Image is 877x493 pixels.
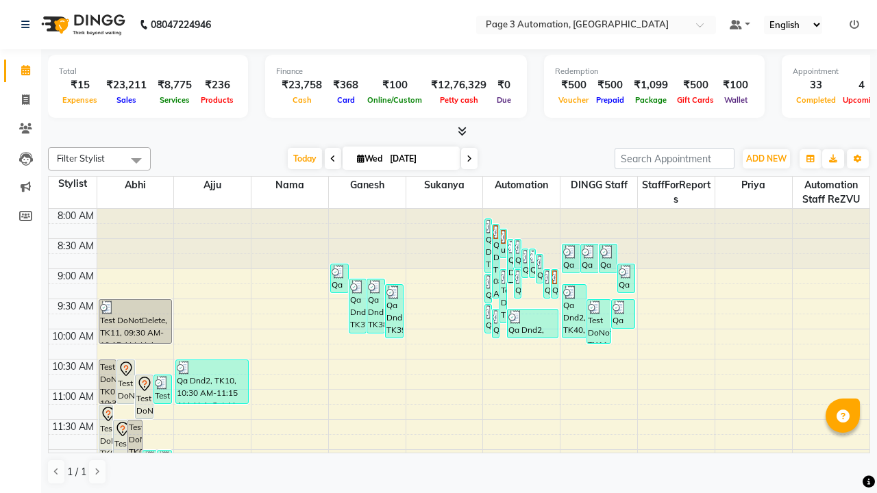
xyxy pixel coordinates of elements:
div: undefined, TK16, 08:20 AM-08:50 AM, Hair cut Below 12 years (Boy) [500,229,506,257]
span: Gift Cards [674,95,717,105]
div: Qa Dnd2, TK20, 08:35 AM-09:05 AM, Hair Cut By Expert-Men [581,244,598,273]
div: Qa Dnd2, TK18, 08:30 AM-09:00 AM, Hair cut Below 12 years (Boy) [515,240,521,268]
div: ₹1,099 [628,77,674,93]
div: Test DoNotDelete, TK05, 10:30 AM-11:15 AM, Hair Cut-Men [99,360,116,403]
div: Qa Dnd2, TK30, 09:00 AM-09:30 AM, Hair cut Below 12 years (Boy) [515,270,521,298]
span: Package [632,95,670,105]
img: logo [35,5,129,44]
span: Services [156,95,193,105]
span: StaffForReports [638,177,715,208]
div: 8:00 AM [55,209,97,223]
span: Prepaid [593,95,628,105]
span: Priya [715,177,792,194]
div: Qa Dnd2, TK38, 09:10 AM-10:05 AM, Special Hair Wash- Men [367,279,384,333]
div: ₹500 [592,77,628,93]
div: Test DoNotDelete, TK08, 10:45 AM-11:30 AM, Hair Cut-Men [136,375,153,418]
div: 9:30 AM [55,299,97,314]
span: Completed [793,95,839,105]
span: Wallet [721,95,751,105]
div: ₹23,758 [276,77,328,93]
div: 10:00 AM [49,329,97,344]
div: Total [59,66,237,77]
div: Qa Dnd2, TK26, 08:30 AM-09:15 AM, Hair Cut-Men [508,240,514,283]
input: 2025-09-03 [386,149,454,169]
span: Automation Staff reZVU [793,177,869,208]
div: ₹0 [492,77,516,93]
div: Qa Dnd2, TK29, 09:00 AM-09:30 AM, Hair cut Below 12 years (Boy) [552,270,558,298]
div: Qa Dnd2, TK40, 09:15 AM-10:10 AM, Special Hair Wash- Men [563,285,586,338]
span: Expenses [59,95,101,105]
div: Qa Dnd2, TK41, 09:40 AM-10:10 AM, Hair cut Below 12 years (Boy) [493,309,499,338]
div: Finance [276,66,516,77]
div: ₹368 [328,77,364,93]
span: Abhi [97,177,174,194]
div: Qa Dnd2, TK27, 08:55 AM-09:25 AM, Hair cut Below 12 years (Boy) [331,264,348,292]
div: Qa Dnd2, TK31, 09:00 AM-09:30 AM, Hair cut Below 12 years (Boy) [544,270,550,298]
div: Qa Dnd2, TK37, 09:10 AM-10:05 AM, Special Hair Wash- Men [349,279,367,333]
div: 10:30 AM [49,359,97,374]
div: Qa Dnd2, TK42, 09:40 AM-10:10 AM, Hair cut Below 12 years (Boy) [508,309,558,338]
div: ₹23,211 [101,77,152,93]
div: ₹236 [197,77,237,93]
button: ADD NEW [743,149,790,168]
div: Redemption [555,66,754,77]
div: Qa Dnd2, TK28, 08:55 AM-09:25 AM, Hair cut Below 12 years (Boy) [618,264,635,292]
div: ₹8,775 [152,77,197,93]
div: 8:30 AM [55,239,97,253]
div: Test DoNotDelete, TK09, 11:30 AM-12:30 PM, Hair Cut-Women [114,420,127,479]
span: 1 / 1 [67,465,86,479]
div: ₹500 [674,77,717,93]
div: ₹100 [717,77,754,93]
div: 11:30 AM [49,420,97,434]
span: Card [334,95,358,105]
div: Qa Dnd2, TK24, 08:40 AM-09:10 AM, Hair Cut By Expert-Men [530,249,536,277]
span: Voucher [555,95,592,105]
span: Nama [251,177,328,194]
div: Test DoNotDelete, TK12, 10:45 AM-11:15 AM, Hair Cut By Expert-Men [154,375,171,403]
span: Petty cash [436,95,482,105]
div: Test DoNotDelete, TK11, 09:30 AM-10:15 AM, Hair Cut-Men [99,300,171,343]
div: ₹15 [59,77,101,93]
div: Qa Dnd2, TK10, 10:30 AM-11:15 AM, Hair Cut-Men [176,360,248,403]
span: Sales [113,95,140,105]
div: Qa Dnd2, TK17, 08:15 AM-09:30 AM, Hair Cut By Expert-Men,Hair Cut-Men [493,225,499,298]
span: Automation [483,177,560,194]
div: Test DoNotDelete, TK34, 09:00 AM-09:55 AM, Special Hair Wash- Men [500,270,506,323]
div: Qa Dnd2, TK23, 08:40 AM-09:10 AM, Hair Cut By Expert-Men [522,249,528,277]
div: ₹100 [364,77,425,93]
div: Test DoNotDelete, TK06, 10:30 AM-11:15 AM, Hair Cut-Men [117,360,134,403]
b: 08047224946 [151,5,211,44]
span: Wed [354,153,386,164]
span: Cash [289,95,315,105]
div: ₹500 [555,77,592,93]
div: Qa Dnd2, TK39, 09:15 AM-10:10 AM, Special Hair Wash- Men [386,285,403,338]
div: Test DoNotDelete, TK07, 11:15 AM-12:15 PM, Hair Cut-Women [99,405,112,464]
input: Search Appointment [615,148,734,169]
span: Products [197,95,237,105]
span: ADD NEW [746,153,787,164]
div: Qa Dnd2, TK32, 09:05 AM-09:35 AM, Hair cut Below 12 years (Boy) [485,275,491,303]
div: Qa Dnd2, TK36, 09:35 AM-10:05 AM, Hair Cut By Expert-Men [485,305,491,333]
div: 12:00 PM [50,450,97,464]
div: 33 [793,77,839,93]
div: Qa Dnd2, TK22, 08:10 AM-09:05 AM, Special Hair Wash- Men [485,219,491,273]
span: Sukanya [406,177,483,194]
div: 9:00 AM [55,269,97,283]
span: Today [288,148,322,169]
span: Online/Custom [364,95,425,105]
span: Filter Stylist [57,153,105,164]
div: Test DoNotDelete, TK03, 11:30 AM-12:15 PM, Hair Cut-Men [128,420,141,464]
span: Ajju [174,177,251,194]
div: Qa Dnd2, TK19, 08:35 AM-09:05 AM, Hair Cut By Expert-Men [563,244,580,273]
div: Test DoNotDelete, TK11, 09:30 AM-10:15 AM, Hair Cut-Men [587,300,610,343]
span: Due [493,95,515,105]
div: Qa Dnd2, TK35, 09:30 AM-10:00 AM, Hair cut Below 12 years (Boy) [612,300,635,328]
span: DINGG Staff [560,177,637,194]
div: ₹12,76,329 [425,77,492,93]
div: Qa Dnd2, TK21, 08:35 AM-09:05 AM, Hair cut Below 12 years (Boy) [600,244,617,273]
div: 11:00 AM [49,390,97,404]
div: Qa Dnd2, TK25, 08:45 AM-09:15 AM, Hair Cut By Expert-Men [536,255,543,283]
span: Ganesh [329,177,406,194]
div: Stylist [49,177,97,191]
